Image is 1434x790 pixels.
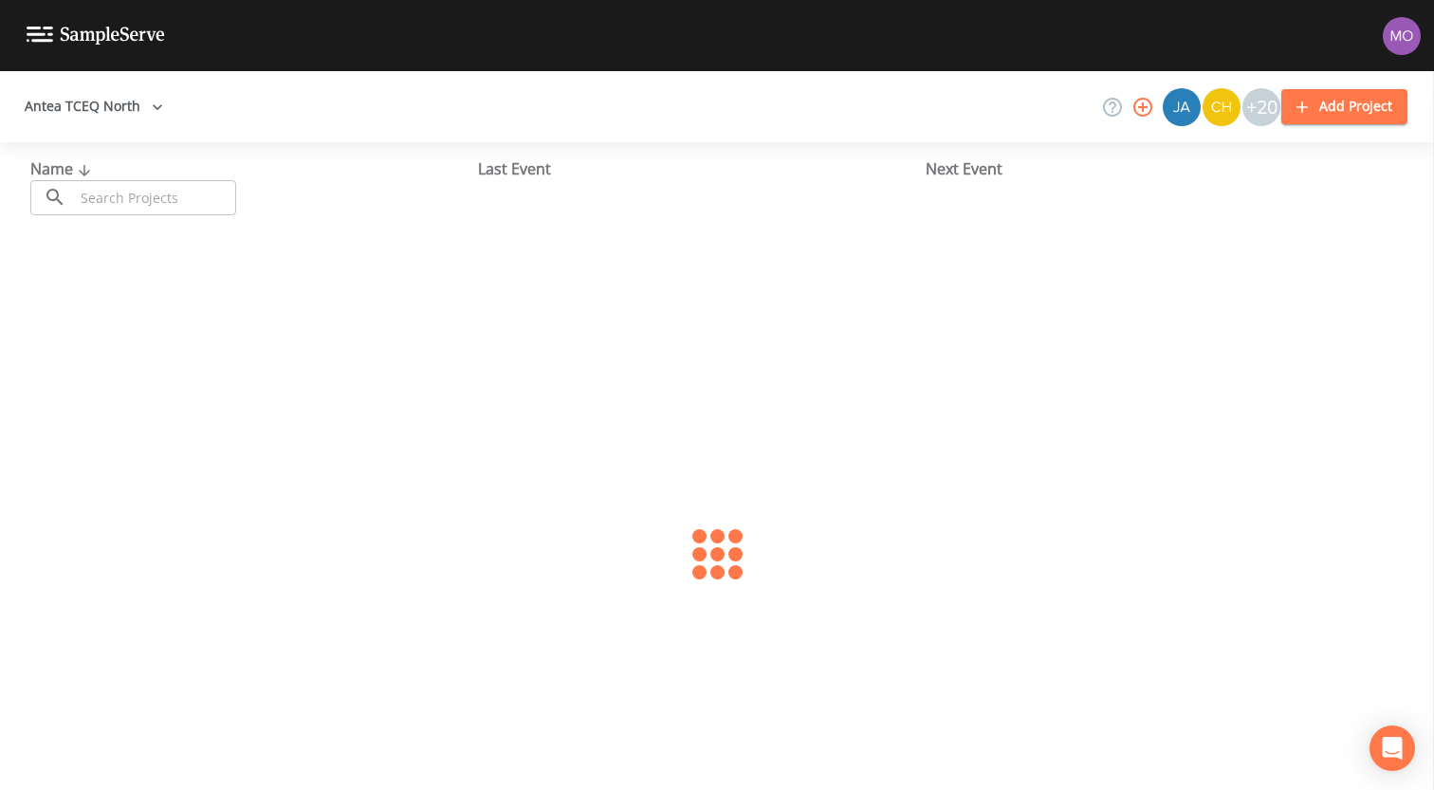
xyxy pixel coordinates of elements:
[30,158,96,179] span: Name
[1203,88,1241,126] img: c74b8b8b1c7a9d34f67c5e0ca157ed15
[1162,88,1202,126] div: James Whitmire
[17,89,171,124] button: Antea TCEQ North
[27,27,165,45] img: logo
[1163,88,1201,126] img: 2e773653e59f91cc345d443c311a9659
[1383,17,1421,55] img: 4e251478aba98ce068fb7eae8f78b90c
[1202,88,1241,126] div: Charles Medina
[478,157,926,180] div: Last Event
[1242,88,1280,126] div: +20
[74,180,236,215] input: Search Projects
[926,157,1373,180] div: Next Event
[1281,89,1407,124] button: Add Project
[1370,726,1415,771] div: Open Intercom Messenger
